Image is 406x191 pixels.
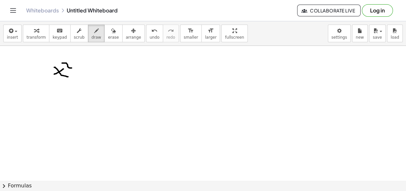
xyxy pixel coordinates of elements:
span: erase [108,35,119,40]
button: format_sizelarger [201,25,220,42]
span: redo [166,35,175,40]
a: Whiteboards [26,7,59,14]
span: undo [150,35,160,40]
button: fullscreen [221,25,247,42]
span: new [356,35,364,40]
span: transform [26,35,46,40]
button: draw [88,25,105,42]
i: redo [168,27,174,35]
button: arrange [122,25,145,42]
button: save [369,25,386,42]
i: format_size [188,27,194,35]
button: Collaborate Live [297,5,361,16]
button: scrub [70,25,88,42]
span: larger [205,35,216,40]
span: keypad [53,35,67,40]
i: format_size [208,27,214,35]
span: arrange [126,35,141,40]
i: keyboard [57,27,63,35]
span: draw [92,35,101,40]
span: load [391,35,399,40]
button: insert [3,25,22,42]
i: undo [151,27,158,35]
button: load [387,25,403,42]
button: erase [104,25,122,42]
button: transform [23,25,49,42]
span: settings [331,35,347,40]
button: redoredo [163,25,179,42]
button: Log in [362,4,393,17]
span: smaller [184,35,198,40]
span: insert [7,35,18,40]
button: keyboardkeypad [49,25,71,42]
button: Toggle navigation [8,5,18,16]
span: fullscreen [225,35,244,40]
span: save [373,35,382,40]
span: Collaborate Live [303,8,355,13]
button: settings [328,25,351,42]
span: scrub [74,35,85,40]
button: format_sizesmaller [180,25,202,42]
button: new [352,25,368,42]
button: undoundo [146,25,163,42]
